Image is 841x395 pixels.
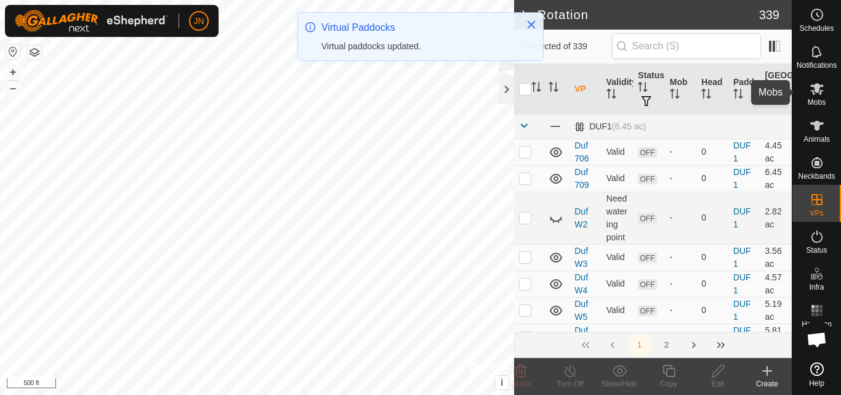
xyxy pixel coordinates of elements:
div: DUF1 [574,121,646,132]
span: JN [193,15,204,28]
a: DUF1 [733,167,751,190]
th: Validity [602,64,634,115]
a: Duf W6 [574,325,588,348]
td: Valid [602,297,634,324]
div: Virtual Paddocks [321,20,513,35]
button: Last Page [709,333,733,357]
button: Close [523,16,540,33]
span: Heatmap [802,320,832,328]
th: Head [696,64,728,115]
button: Reset Map [6,44,20,59]
span: OFF [638,279,656,290]
a: Duf W3 [574,246,588,269]
div: - [670,277,692,290]
span: OFF [638,332,656,343]
span: OFF [638,174,656,184]
button: + [6,65,20,79]
div: - [670,145,692,158]
span: OFF [638,213,656,224]
button: 2 [654,333,679,357]
td: 6.45 ac [760,165,792,192]
span: OFF [638,306,656,316]
span: OFF [638,147,656,158]
span: OFF [638,253,656,263]
div: - [670,211,692,224]
td: Valid [602,324,634,350]
p-sorticon: Activate to sort [765,97,775,107]
div: - [670,172,692,185]
td: 4.57 ac [760,271,792,297]
td: Valid [602,244,634,271]
input: Search (S) [612,33,761,59]
td: 0 [696,165,728,192]
a: DUF1 [733,299,751,322]
a: Help [792,357,841,392]
td: 0 [696,244,728,271]
span: Schedules [799,25,834,32]
a: DUF1 [733,246,751,269]
td: Need watering point [602,192,634,244]
a: DUF1 [733,206,751,229]
a: DUF1 [733,140,751,163]
th: Status [633,64,665,115]
button: Map Layers [27,45,42,60]
span: i [501,377,503,388]
p-sorticon: Activate to sort [733,91,743,100]
a: Duf W4 [574,272,588,295]
td: Valid [602,165,634,192]
div: Edit [693,378,742,389]
div: Turn Off [545,378,595,389]
a: Privacy Policy [209,379,255,390]
p-sorticon: Activate to sort [638,84,648,94]
th: VP [569,64,602,115]
td: 0 [696,324,728,350]
button: – [6,81,20,96]
a: Duf W5 [574,299,588,322]
a: Duf 709 [574,167,589,190]
p-sorticon: Activate to sort [549,84,558,94]
a: Contact Us [269,379,305,390]
span: (6.45 ac) [612,121,646,131]
button: Next Page [682,333,706,357]
div: - [670,304,692,317]
button: i [495,376,509,389]
a: Duf W2 [574,206,588,229]
td: 3.56 ac [760,244,792,271]
th: Paddock [728,64,760,115]
div: Virtual paddocks updated. [321,40,513,53]
td: 4.45 ac [760,139,792,165]
button: 1 [627,333,652,357]
div: Create [742,378,792,389]
p-sorticon: Activate to sort [701,91,711,100]
p-sorticon: Activate to sort [670,91,680,100]
span: 339 [759,6,779,24]
td: 0 [696,271,728,297]
span: VPs [810,210,823,217]
div: - [670,251,692,264]
span: Notifications [797,62,837,69]
td: 5.19 ac [760,297,792,324]
span: Infra [809,283,824,291]
span: Help [809,380,824,387]
div: Show/Hide [595,378,644,389]
td: Valid [602,139,634,165]
span: Status [806,246,827,254]
th: Mob [665,64,697,115]
div: Copy [644,378,693,389]
td: 2.82 ac [760,192,792,244]
span: Animals [803,136,830,143]
a: Duf 706 [574,140,589,163]
td: 5.81 ac [760,324,792,350]
td: 0 [696,297,728,324]
td: 0 [696,192,728,244]
td: 0 [696,139,728,165]
a: Open chat [799,321,835,358]
p-sorticon: Activate to sort [606,91,616,100]
th: [GEOGRAPHIC_DATA] Area [760,64,792,115]
span: Neckbands [798,173,835,180]
a: DUF1 [733,325,751,348]
a: DUF1 [733,272,751,295]
h2: In Rotation [521,7,759,22]
span: 0 selected of 339 [521,40,611,53]
div: - [670,330,692,343]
